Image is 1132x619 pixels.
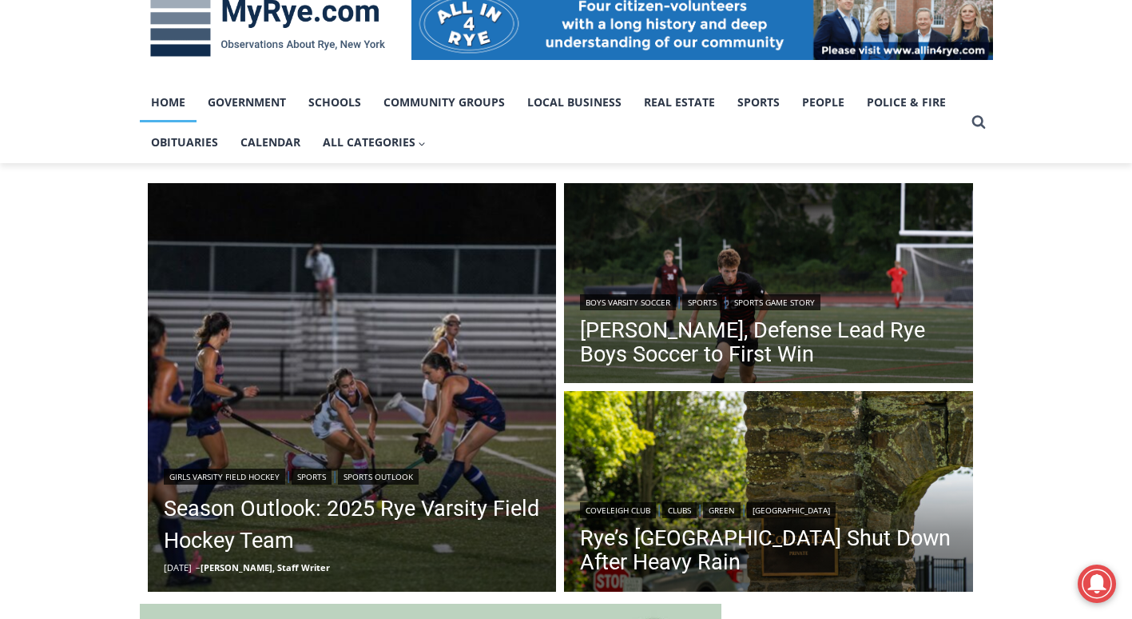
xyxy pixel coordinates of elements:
[384,155,774,199] a: Intern @ [DOMAIN_NAME]
[564,391,973,596] a: Read More Rye’s Coveleigh Beach Shut Down After Heavy Rain
[580,499,957,518] div: | | |
[856,82,957,122] a: Police & Fire
[229,122,312,162] a: Calendar
[633,82,726,122] a: Real Estate
[662,502,697,518] a: Clubs
[418,159,741,195] span: Intern @ [DOMAIN_NAME]
[338,469,419,485] a: Sports Outlook
[164,493,541,557] a: Season Outlook: 2025 Rye Varsity Field Hockey Team
[580,526,957,574] a: Rye’s [GEOGRAPHIC_DATA] Shut Down After Heavy Rain
[196,561,201,573] span: –
[197,82,297,122] a: Government
[140,122,229,162] a: Obituaries
[682,294,722,310] a: Sports
[164,561,192,573] time: [DATE]
[580,294,676,310] a: Boys Varsity Soccer
[165,100,235,191] div: "the precise, almost orchestrated movements of cutting and assembling sushi and [PERSON_NAME] mak...
[726,82,791,122] a: Sports
[403,1,755,155] div: "[PERSON_NAME] and I covered the [DATE] Parade, which was a really eye opening experience as I ha...
[747,502,836,518] a: [GEOGRAPHIC_DATA]
[564,391,973,596] img: (PHOTO: Coveleigh Club, at 459 Stuyvesant Avenue in Rye. Credit: Justin Gray.)
[297,82,372,122] a: Schools
[580,318,957,366] a: [PERSON_NAME], Defense Lead Rye Boys Soccer to First Win
[564,183,973,388] a: Read More Cox, Defense Lead Rye Boys Soccer to First Win
[964,108,993,137] button: View Search Form
[148,183,557,593] a: Read More Season Outlook: 2025 Rye Varsity Field Hockey Team
[164,465,541,485] div: | |
[580,502,656,518] a: Coveleigh Club
[140,82,197,122] a: Home
[292,469,332,485] a: Sports
[580,291,957,310] div: | |
[1,161,161,199] a: Open Tues. - Sun. [PHONE_NUMBER]
[140,82,964,163] nav: Primary Navigation
[564,183,973,388] img: (PHOTO: Rye Boys Soccer's Lex Cox (#23) dribbling againt Tappan Zee on Thursday, September 4. Cre...
[148,183,557,593] img: (PHOTO: Rye Varsity Field Hockey Head Coach Kelly Vegliante has named senior captain Kate Morreal...
[729,294,820,310] a: Sports Game Story
[164,469,285,485] a: Girls Varsity Field Hockey
[516,82,633,122] a: Local Business
[312,122,438,162] button: Child menu of All Categories
[201,561,330,573] a: [PERSON_NAME], Staff Writer
[703,502,741,518] a: Green
[5,165,157,226] span: Open Tues. - Sun. [PHONE_NUMBER]
[372,82,516,122] a: Community Groups
[791,82,856,122] a: People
